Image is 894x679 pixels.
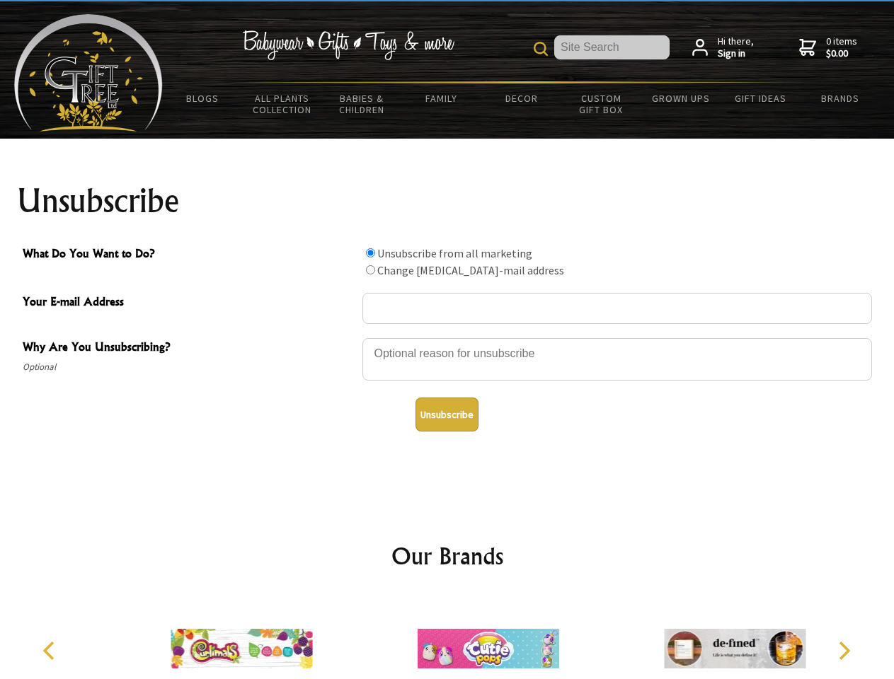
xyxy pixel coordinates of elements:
[721,83,801,113] a: Gift Ideas
[23,245,355,265] span: What Do You Want to Do?
[561,83,641,124] a: Custom Gift Box
[23,359,355,376] span: Optional
[23,338,355,359] span: Why Are You Unsubscribing?
[692,35,754,60] a: Hi there,Sign in
[718,35,754,60] span: Hi there,
[377,263,564,277] label: Change [MEDICAL_DATA]-mail address
[23,293,355,313] span: Your E-mail Address
[641,83,721,113] a: Grown Ups
[826,35,857,60] span: 0 items
[366,248,375,257] input: What Do You Want to Do?
[322,83,402,124] a: Babies & Children
[481,83,561,113] a: Decor
[828,635,859,666] button: Next
[801,83,881,113] a: Brands
[14,14,163,132] img: Babyware - Gifts - Toys and more...
[243,83,323,124] a: All Plants Collection
[826,47,857,60] strong: $0.00
[416,397,478,431] button: Unsubscribe
[402,83,482,113] a: Family
[362,338,872,381] textarea: Why Are You Unsubscribing?
[242,30,454,60] img: Babywear - Gifts - Toys & more
[35,635,67,666] button: Previous
[718,47,754,60] strong: Sign in
[28,539,866,573] h2: Our Brands
[799,35,857,60] a: 0 items$0.00
[377,246,532,260] label: Unsubscribe from all marketing
[362,293,872,324] input: Your E-mail Address
[554,35,670,59] input: Site Search
[534,42,548,56] img: product search
[366,265,375,274] input: What Do You Want to Do?
[17,184,878,218] h1: Unsubscribe
[163,83,243,113] a: BLOGS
